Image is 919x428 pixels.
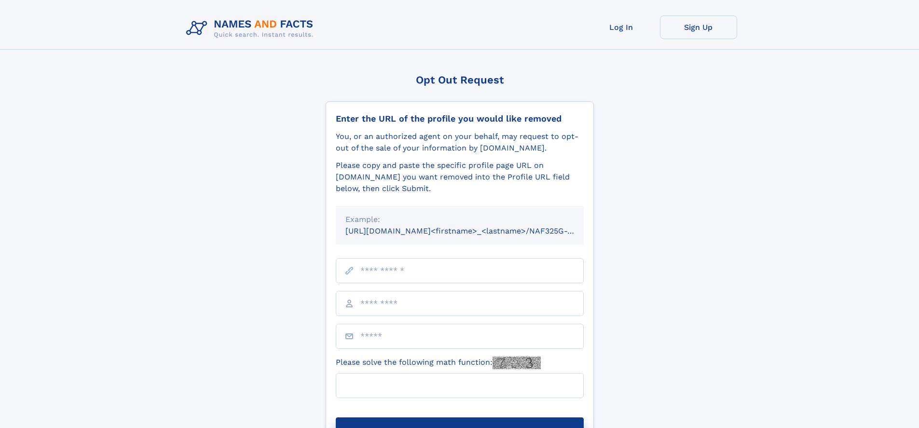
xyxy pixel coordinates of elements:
[336,113,584,124] div: Enter the URL of the profile you would like removed
[182,15,321,41] img: Logo Names and Facts
[660,15,737,39] a: Sign Up
[345,226,602,235] small: [URL][DOMAIN_NAME]<firstname>_<lastname>/NAF325G-xxxxxxxx
[336,131,584,154] div: You, or an authorized agent on your behalf, may request to opt-out of the sale of your informatio...
[345,214,574,225] div: Example:
[583,15,660,39] a: Log In
[336,160,584,194] div: Please copy and paste the specific profile page URL on [DOMAIN_NAME] you want removed into the Pr...
[326,74,594,86] div: Opt Out Request
[336,357,541,369] label: Please solve the following math function:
